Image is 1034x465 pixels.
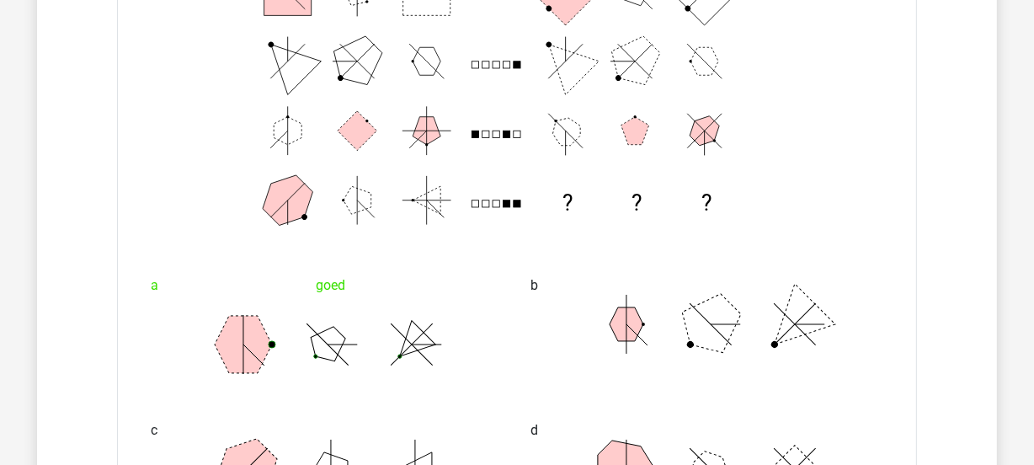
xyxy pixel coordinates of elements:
text: ? [632,190,642,216]
span: c [151,414,157,447]
div: goed [151,269,504,302]
span: d [530,414,538,447]
span: b [530,269,538,302]
span: a [151,269,158,302]
text: ? [562,190,573,216]
text: ? [701,190,712,216]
